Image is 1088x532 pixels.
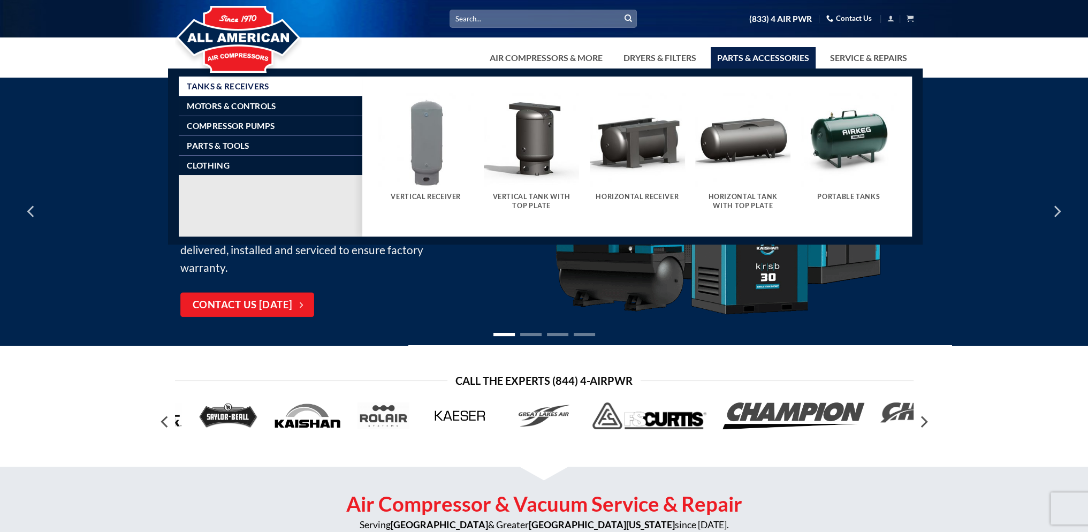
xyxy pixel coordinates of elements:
[187,161,229,170] span: Clothing
[187,82,269,90] span: Tanks & Receivers
[520,333,542,336] li: Page dot 2
[547,333,568,336] li: Page dot 3
[378,93,474,212] a: Visit product category Vertical Receiver
[484,93,579,221] a: Visit product category Vertical Tank With Top Plate
[493,333,515,336] li: Page dot 1
[826,10,872,27] a: Contact Us
[193,298,293,313] span: Contact Us [DATE]
[801,93,896,212] a: Visit product category Portable Tanks
[156,412,175,432] button: Previous
[620,11,636,27] button: Submit
[695,93,790,221] a: Visit product category Horizontal Tank With Top Plate
[489,193,574,210] h5: Vertical Tank With Top Plate
[595,193,680,201] h5: Horizontal Receiver
[378,93,474,188] img: Vertical Receiver
[711,47,816,69] a: Parts & Accessories
[483,47,609,69] a: Air Compressors & More
[801,93,896,188] img: Portable Tanks
[552,105,884,318] img: Kaishan
[617,47,703,69] a: Dryers & Filters
[529,519,675,530] strong: [GEOGRAPHIC_DATA][US_STATE]
[391,519,488,530] strong: [GEOGRAPHIC_DATA]
[749,10,812,28] a: (833) 4 AIR PWR
[455,372,633,389] span: Call the Experts (844) 4-AirPwr
[887,12,894,25] a: Login
[180,293,314,317] a: Contact Us [DATE]
[807,193,891,201] h5: Portable Tanks
[484,93,579,188] img: Vertical Tank With Top Plate
[187,121,275,130] span: Compressor Pumps
[22,185,41,238] button: Previous
[824,47,914,69] a: Service & Repairs
[187,141,249,150] span: Parts & Tools
[384,193,468,201] h5: Vertical Receiver
[450,10,637,27] input: Search…
[590,93,685,212] a: Visit product category Horizontal Receiver
[695,93,790,188] img: Horizontal Tank With Top Plate
[590,93,685,188] img: Horizontal Receiver
[1047,185,1066,238] button: Next
[175,491,914,518] h2: Air Compressor & Vacuum Service & Repair
[574,333,595,336] li: Page dot 4
[187,102,276,110] span: Motors & Controls
[701,193,785,210] h5: Horizontal Tank With Top Plate
[914,412,933,432] button: Next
